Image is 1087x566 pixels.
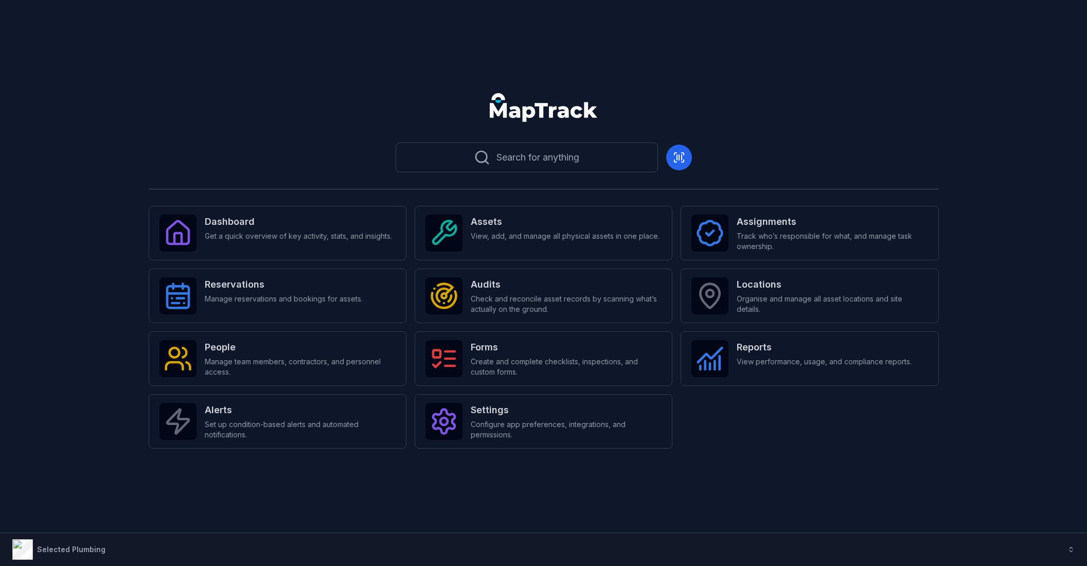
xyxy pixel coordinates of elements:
a: DashboardGet a quick overview of key activity, stats, and insights. [149,206,406,260]
span: View performance, usage, and compliance reports. [737,357,912,367]
strong: Forms [471,340,662,355]
a: ReservationsManage reservations and bookings for assets. [149,269,406,323]
a: AssetsView, add, and manage all physical assets in one place. [415,206,672,260]
a: PeopleManage team members, contractors, and personnel access. [149,331,406,386]
span: Check and reconcile asset records by scanning what’s actually on the ground. [471,294,662,314]
strong: Reports [737,340,912,355]
span: Manage team members, contractors, and personnel access. [205,357,396,377]
span: Track who’s responsible for what, and manage task ownership. [737,231,928,252]
a: LocationsOrganise and manage all asset locations and site details. [681,269,938,323]
a: ReportsView performance, usage, and compliance reports. [681,331,938,386]
strong: Alerts [205,403,396,417]
button: Search for anything [396,143,658,172]
strong: Audits [471,277,662,292]
strong: Reservations [205,277,363,292]
span: Configure app preferences, integrations, and permissions. [471,419,662,440]
span: View, add, and manage all physical assets in one place. [471,231,660,241]
span: Get a quick overview of key activity, stats, and insights. [205,231,392,241]
strong: Dashboard [205,215,392,229]
span: Search for anything [496,150,579,165]
strong: People [205,340,396,355]
strong: Settings [471,403,662,417]
strong: Assignments [737,215,928,229]
nav: Global [473,93,614,122]
a: SettingsConfigure app preferences, integrations, and permissions. [415,394,672,449]
span: Set up condition-based alerts and automated notifications. [205,419,396,440]
span: Organise and manage all asset locations and site details. [737,294,928,314]
strong: Locations [737,277,928,292]
a: AlertsSet up condition-based alerts and automated notifications. [149,394,406,449]
a: AuditsCheck and reconcile asset records by scanning what’s actually on the ground. [415,269,672,323]
span: Create and complete checklists, inspections, and custom forms. [471,357,662,377]
span: Manage reservations and bookings for assets. [205,294,363,304]
strong: Assets [471,215,660,229]
a: AssignmentsTrack who’s responsible for what, and manage task ownership. [681,206,938,260]
strong: Selected Plumbing [37,545,105,554]
a: FormsCreate and complete checklists, inspections, and custom forms. [415,331,672,386]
